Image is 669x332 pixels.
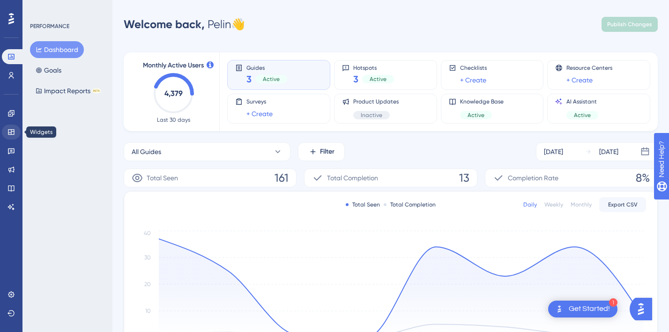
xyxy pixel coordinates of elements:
[30,62,67,79] button: Goals
[460,74,486,86] a: + Create
[30,82,106,99] button: Impact ReportsBETA
[246,64,287,71] span: Guides
[30,41,84,58] button: Dashboard
[554,303,565,315] img: launcher-image-alternative-text
[548,301,617,317] div: Open Get Started! checklist, remaining modules: 1
[246,73,252,86] span: 3
[468,111,484,119] span: Active
[30,22,69,30] div: PERFORMANCE
[327,172,378,184] span: Total Completion
[602,17,658,32] button: Publish Changes
[124,17,245,32] div: Pelin 👋
[346,201,380,208] div: Total Seen
[566,98,598,105] span: AI Assistant
[164,89,183,98] text: 4,379
[320,146,334,157] span: Filter
[370,75,387,83] span: Active
[132,146,161,157] span: All Guides
[599,146,618,157] div: [DATE]
[353,64,394,71] span: Hotspots
[636,170,650,185] span: 8%
[124,142,290,161] button: All Guides
[22,2,59,14] span: Need Help?
[353,98,399,105] span: Product Updates
[145,308,151,314] tspan: 10
[124,17,205,31] span: Welcome back,
[544,146,563,157] div: [DATE]
[569,304,610,314] div: Get Started!
[574,111,591,119] span: Active
[566,74,593,86] a: + Create
[92,89,101,93] div: BETA
[147,172,178,184] span: Total Seen
[460,98,504,105] span: Knowledge Base
[566,64,612,72] span: Resource Centers
[571,201,592,208] div: Monthly
[361,111,382,119] span: Inactive
[157,116,190,124] span: Last 30 days
[143,60,204,71] span: Monthly Active Users
[384,201,436,208] div: Total Completion
[630,295,658,323] iframe: UserGuiding AI Assistant Launcher
[263,75,280,83] span: Active
[523,201,537,208] div: Daily
[508,172,558,184] span: Completion Rate
[298,142,345,161] button: Filter
[544,201,563,208] div: Weekly
[246,108,273,119] a: + Create
[607,21,652,28] span: Publish Changes
[275,170,289,185] span: 161
[608,201,638,208] span: Export CSV
[353,73,358,86] span: 3
[460,64,487,72] span: Checklists
[609,298,617,307] div: 1
[246,98,273,105] span: Surveys
[144,230,151,236] tspan: 40
[144,281,151,288] tspan: 20
[599,197,646,212] button: Export CSV
[459,170,469,185] span: 13
[144,254,151,261] tspan: 30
